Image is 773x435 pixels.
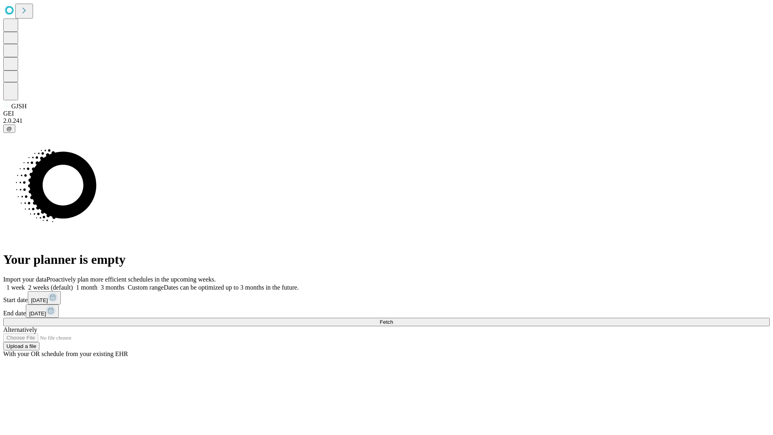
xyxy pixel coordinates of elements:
div: 2.0.241 [3,117,770,124]
span: Custom range [128,284,163,291]
button: [DATE] [26,304,59,318]
span: [DATE] [31,297,48,303]
button: Upload a file [3,342,39,350]
span: GJSH [11,103,27,110]
span: Fetch [380,319,393,325]
h1: Your planner is empty [3,252,770,267]
div: Start date [3,291,770,304]
button: @ [3,124,15,133]
span: Import your data [3,276,47,283]
span: Proactively plan more efficient schedules in the upcoming weeks. [47,276,216,283]
button: [DATE] [28,291,61,304]
span: Dates can be optimized up to 3 months in the future. [164,284,299,291]
span: 1 week [6,284,25,291]
span: 1 month [76,284,97,291]
span: [DATE] [29,311,46,317]
div: End date [3,304,770,318]
span: Alternatively [3,326,37,333]
button: Fetch [3,318,770,326]
span: 2 weeks (default) [28,284,73,291]
span: 3 months [101,284,124,291]
div: GEI [3,110,770,117]
span: With your OR schedule from your existing EHR [3,350,128,357]
span: @ [6,126,12,132]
